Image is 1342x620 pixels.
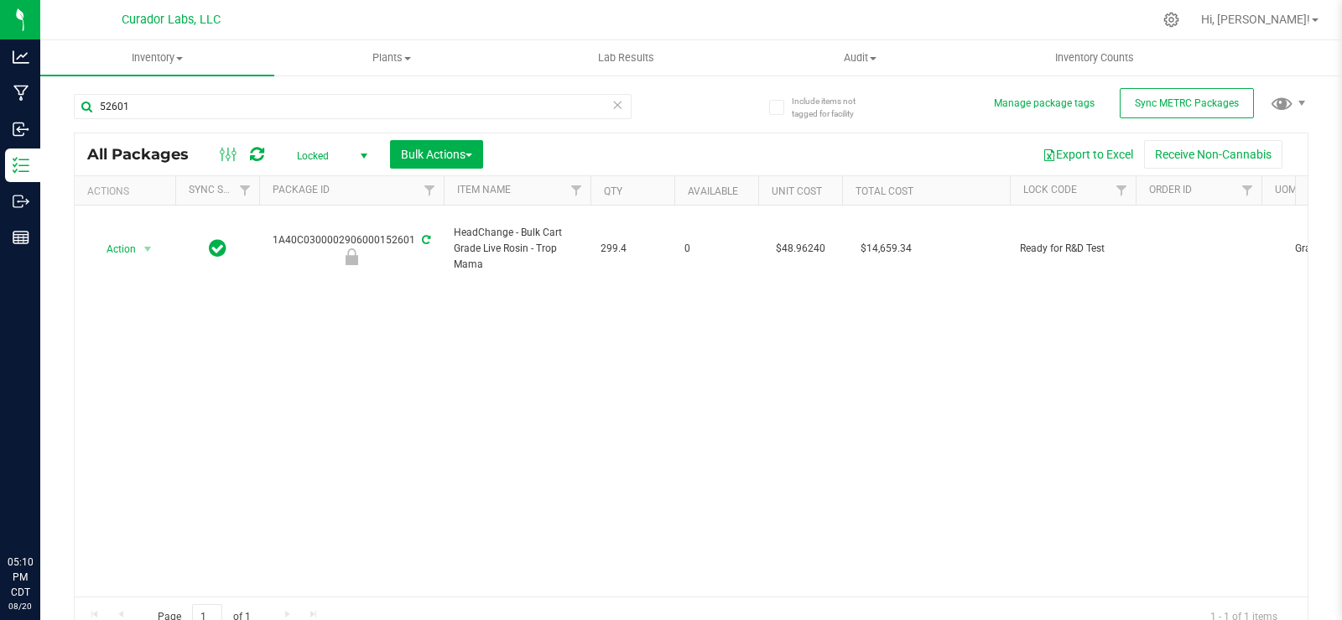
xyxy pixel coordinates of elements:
span: Lab Results [575,50,677,65]
a: Filter [1234,176,1261,205]
a: Filter [1108,176,1136,205]
span: Clear [611,94,623,116]
div: Ready for R&D Test [257,248,446,265]
a: Sync Status [189,184,253,195]
a: Qty [604,185,622,197]
inline-svg: Analytics [13,49,29,65]
a: Total Cost [856,185,913,197]
span: HeadChange - Bulk Cart Grade Live Rosin - Trop Mama [454,225,580,274]
span: Inventory [40,50,274,65]
span: Ready for R&D Test [1020,241,1126,257]
div: Manage settings [1161,12,1182,28]
a: Filter [563,176,590,205]
span: Sync from Compliance System [419,234,430,246]
a: Unit Cost [772,185,822,197]
inline-svg: Manufacturing [13,85,29,102]
div: 1A40C0300002906000152601 [257,232,446,265]
span: Sync METRC Packages [1135,97,1239,109]
span: select [138,237,159,261]
span: 299.4 [601,241,664,257]
span: Inventory Counts [1033,50,1157,65]
inline-svg: Inventory [13,157,29,174]
iframe: Resource center [17,486,67,536]
iframe: Resource center unread badge [49,483,70,503]
a: Package ID [273,184,330,195]
span: Curador Labs, LLC [122,13,221,27]
span: Plants [275,50,507,65]
a: Inventory [40,40,274,76]
a: Lock Code [1023,184,1077,195]
span: All Packages [87,145,205,164]
span: Action [91,237,137,261]
a: Lab Results [509,40,743,76]
span: Hi, [PERSON_NAME]! [1201,13,1310,26]
td: $48.96240 [758,206,842,292]
span: 0 [684,241,748,257]
p: 08/20 [8,600,33,612]
a: Inventory Counts [977,40,1211,76]
button: Export to Excel [1032,140,1144,169]
a: UOM [1275,184,1297,195]
button: Sync METRC Packages [1120,88,1254,118]
button: Bulk Actions [390,140,483,169]
inline-svg: Inbound [13,121,29,138]
div: Actions [87,185,169,197]
inline-svg: Reports [13,229,29,246]
p: 05:10 PM CDT [8,555,33,600]
button: Manage package tags [994,96,1095,111]
a: Plants [274,40,508,76]
a: Filter [231,176,259,205]
inline-svg: Outbound [13,193,29,210]
input: Search Package ID, Item Name, SKU, Lot or Part Number... [74,94,632,119]
span: Include items not tagged for facility [792,95,876,120]
span: Audit [744,50,976,65]
a: Item Name [457,184,511,195]
a: Order Id [1149,184,1192,195]
span: Bulk Actions [401,148,472,161]
span: $14,659.34 [852,237,920,261]
button: Receive Non-Cannabis [1144,140,1282,169]
a: Filter [416,176,444,205]
a: Audit [743,40,977,76]
a: Available [688,185,738,197]
span: In Sync [209,237,226,260]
